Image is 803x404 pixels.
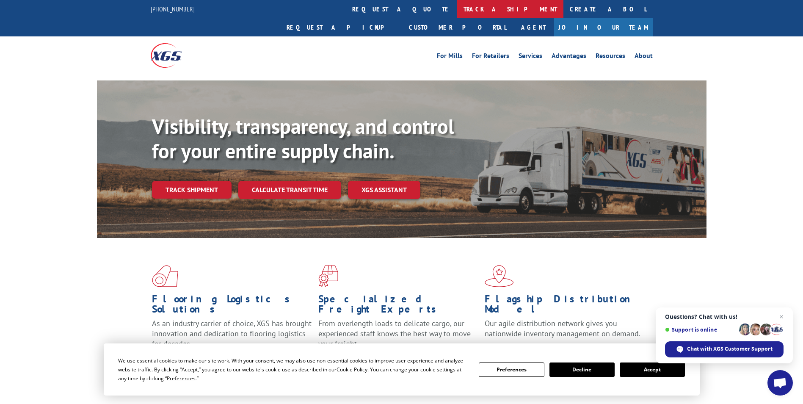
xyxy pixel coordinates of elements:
[635,53,653,62] a: About
[104,343,700,396] div: Cookie Consent Prompt
[238,181,341,199] a: Calculate transit time
[665,327,736,333] span: Support is online
[403,18,513,36] a: Customer Portal
[280,18,403,36] a: Request a pickup
[554,18,653,36] a: Join Our Team
[552,53,586,62] a: Advantages
[767,370,793,396] div: Open chat
[151,5,195,13] a: [PHONE_NUMBER]
[318,318,478,356] p: From overlength loads to delicate cargo, our experienced staff knows the best way to move your fr...
[472,53,509,62] a: For Retailers
[348,181,420,199] a: XGS ASSISTANT
[776,312,786,322] span: Close chat
[665,341,784,357] div: Chat with XGS Customer Support
[519,53,542,62] a: Services
[549,362,615,377] button: Decline
[665,313,784,320] span: Questions? Chat with us!
[152,294,312,318] h1: Flooring Logistics Solutions
[167,375,196,382] span: Preferences
[152,181,232,199] a: Track shipment
[485,318,640,338] span: Our agile distribution network gives you nationwide inventory management on demand.
[318,265,338,287] img: xgs-icon-focused-on-flooring-red
[337,366,367,373] span: Cookie Policy
[620,362,685,377] button: Accept
[437,53,463,62] a: For Mills
[513,18,554,36] a: Agent
[485,265,514,287] img: xgs-icon-flagship-distribution-model-red
[485,294,645,318] h1: Flagship Distribution Model
[687,345,773,353] span: Chat with XGS Customer Support
[596,53,625,62] a: Resources
[118,356,469,383] div: We use essential cookies to make our site work. With your consent, we may also use non-essential ...
[479,362,544,377] button: Preferences
[152,265,178,287] img: xgs-icon-total-supply-chain-intelligence-red
[318,294,478,318] h1: Specialized Freight Experts
[152,318,312,349] span: As an industry carrier of choice, XGS has brought innovation and dedication to flooring logistics...
[152,113,454,164] b: Visibility, transparency, and control for your entire supply chain.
